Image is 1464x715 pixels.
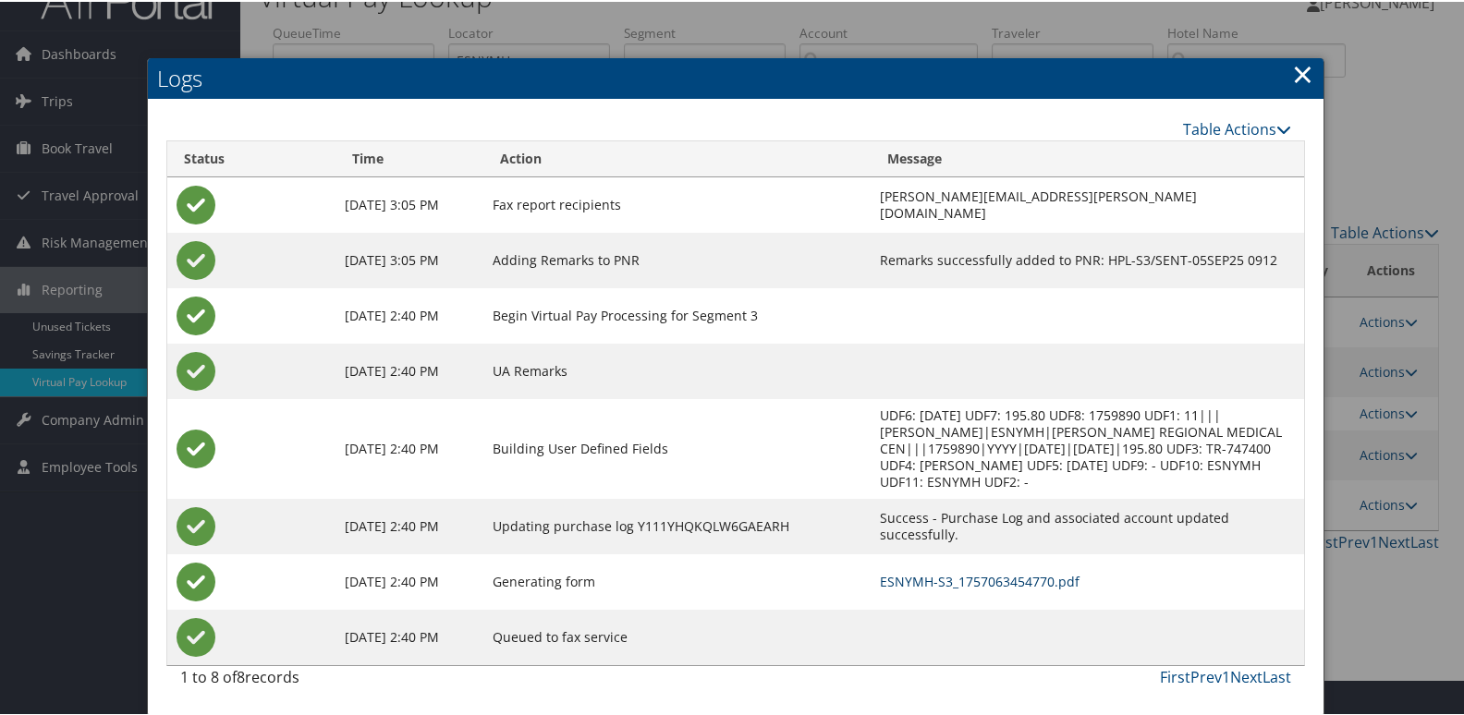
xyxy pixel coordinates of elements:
td: [DATE] 2:40 PM [335,286,482,342]
h2: Logs [148,56,1324,97]
td: Remarks successfully added to PNR: HPL-S3/SENT-05SEP25 0912 [871,231,1304,286]
td: [DATE] 2:40 PM [335,552,482,608]
td: Updating purchase log Y111YHQKQLW6GAEARH [483,497,871,552]
td: [DATE] 2:40 PM [335,397,482,497]
a: Last [1263,665,1291,685]
th: Status: activate to sort column ascending [167,139,335,176]
td: Building User Defined Fields [483,397,871,497]
td: [PERSON_NAME][EMAIL_ADDRESS][PERSON_NAME][DOMAIN_NAME] [871,176,1304,231]
div: 1 to 8 of records [180,664,437,696]
th: Time: activate to sort column ascending [335,139,482,176]
td: [DATE] 2:40 PM [335,342,482,397]
td: [DATE] 2:40 PM [335,608,482,663]
td: Fax report recipients [483,176,871,231]
td: Begin Virtual Pay Processing for Segment 3 [483,286,871,342]
a: Next [1230,665,1263,685]
td: Success - Purchase Log and associated account updated successfully. [871,497,1304,552]
a: Prev [1190,665,1222,685]
td: Adding Remarks to PNR [483,231,871,286]
td: UDF6: [DATE] UDF7: 195.80 UDF8: 1759890 UDF1: 11|||[PERSON_NAME]|ESNYMH|[PERSON_NAME] REGIONAL ME... [871,397,1304,497]
th: Message: activate to sort column ascending [871,139,1304,176]
a: ESNYMH-S3_1757063454770.pdf [880,571,1080,588]
a: Table Actions [1183,117,1291,138]
td: [DATE] 2:40 PM [335,497,482,552]
td: [DATE] 3:05 PM [335,231,482,286]
a: Close [1292,54,1313,91]
th: Action: activate to sort column ascending [483,139,871,176]
a: 1 [1222,665,1230,685]
td: [DATE] 3:05 PM [335,176,482,231]
span: 8 [237,665,245,685]
a: First [1160,665,1190,685]
td: Generating form [483,552,871,608]
td: UA Remarks [483,342,871,397]
td: Queued to fax service [483,608,871,663]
